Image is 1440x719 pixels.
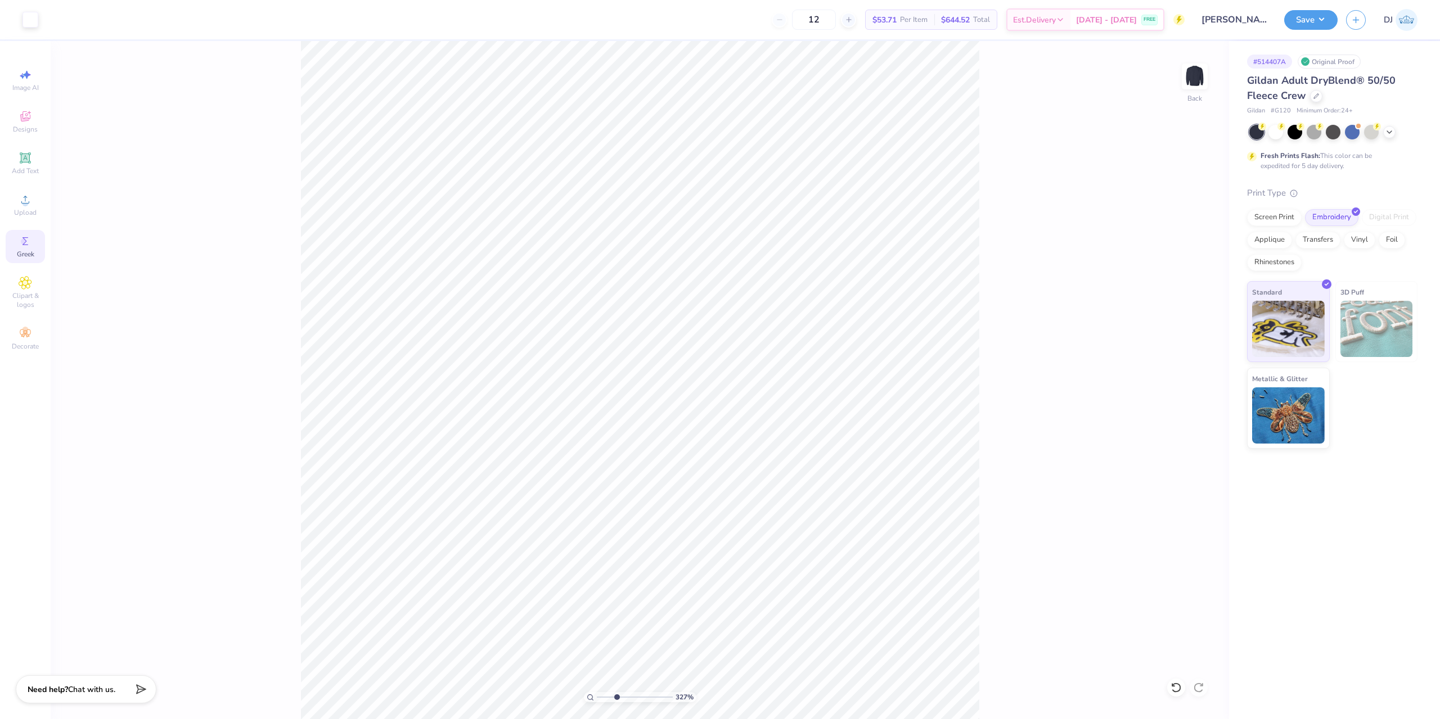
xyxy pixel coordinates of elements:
span: DJ [1384,13,1393,26]
div: Rhinestones [1247,254,1302,271]
span: Designs [13,125,38,134]
div: Embroidery [1305,209,1358,226]
div: Transfers [1295,232,1340,248]
span: # G120 [1271,106,1291,116]
input: Untitled Design [1193,8,1276,31]
span: Gildan [1247,106,1265,116]
a: DJ [1384,9,1417,31]
img: Standard [1252,301,1325,357]
div: Original Proof [1298,55,1361,69]
span: Upload [14,208,37,217]
div: Foil [1379,232,1405,248]
span: [DATE] - [DATE] [1076,14,1137,26]
img: 3D Puff [1340,301,1413,357]
span: $53.71 [872,14,897,26]
span: Standard [1252,286,1282,298]
span: $644.52 [941,14,970,26]
span: Total [973,14,990,26]
span: FREE [1144,16,1155,24]
strong: Need help? [28,684,68,695]
button: Save [1284,10,1338,30]
span: 3D Puff [1340,286,1364,298]
div: Back [1187,93,1202,103]
div: Vinyl [1344,232,1375,248]
span: Est. Delivery [1013,14,1056,26]
span: Chat with us. [68,684,115,695]
div: Digital Print [1362,209,1416,226]
div: Print Type [1247,187,1417,200]
span: Per Item [900,14,928,26]
div: This color can be expedited for 5 day delivery. [1261,151,1399,171]
input: – – [792,10,836,30]
span: Decorate [12,342,39,351]
img: Danyl Jon Ferrer [1396,9,1417,31]
strong: Fresh Prints Flash: [1261,151,1320,160]
span: 327 % [676,692,694,702]
img: Metallic & Glitter [1252,387,1325,444]
span: Metallic & Glitter [1252,373,1308,385]
span: Greek [17,250,34,259]
span: Clipart & logos [6,291,45,309]
img: Back [1183,65,1206,88]
span: Gildan Adult DryBlend® 50/50 Fleece Crew [1247,74,1396,102]
span: Add Text [12,166,39,175]
span: Minimum Order: 24 + [1297,106,1353,116]
div: Screen Print [1247,209,1302,226]
div: # 514407A [1247,55,1292,69]
span: Image AI [12,83,39,92]
div: Applique [1247,232,1292,248]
